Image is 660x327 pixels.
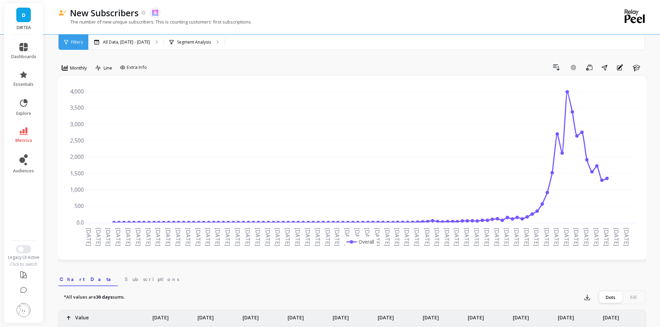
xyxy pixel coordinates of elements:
[4,255,43,260] div: Legacy UI Active
[4,262,43,267] div: Click to switch
[622,292,645,303] div: Fill
[16,111,31,116] span: explore
[58,19,252,25] p: The number of new unique subscribers. This is counting customers' first subscriptions.
[104,65,112,71] span: Line
[378,310,394,321] p: [DATE]
[333,310,349,321] p: [DATE]
[14,82,34,87] span: essentials
[468,310,484,321] p: [DATE]
[70,65,87,71] span: Monthly
[58,270,646,286] nav: Tabs
[599,292,622,303] div: Dots
[13,168,34,174] span: audiences
[423,310,439,321] p: [DATE]
[15,138,32,143] span: metrics
[60,276,116,283] span: Chart Data
[243,310,259,321] p: [DATE]
[70,7,139,19] p: New Subscribers
[603,310,619,321] p: [DATE]
[197,310,214,321] p: [DATE]
[22,11,26,19] span: D
[96,294,113,300] strong: 30 days
[152,310,169,321] p: [DATE]
[17,303,30,317] img: profile picture
[75,310,89,321] p: Value
[103,39,150,45] p: All Data, [DATE] - [DATE]
[152,10,158,16] img: api.skio.svg
[58,10,67,16] img: header icon
[16,245,31,253] button: Switch to New UI
[177,39,211,45] p: Segment Analysis
[127,64,147,71] span: Extra Info
[125,276,179,283] span: Subscriptions
[64,294,125,301] p: *All values are sums.
[513,310,529,321] p: [DATE]
[288,310,304,321] p: [DATE]
[71,39,83,45] span: Filters
[11,54,36,60] span: dashboards
[558,310,574,321] p: [DATE]
[11,25,36,30] p: DIRTEA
